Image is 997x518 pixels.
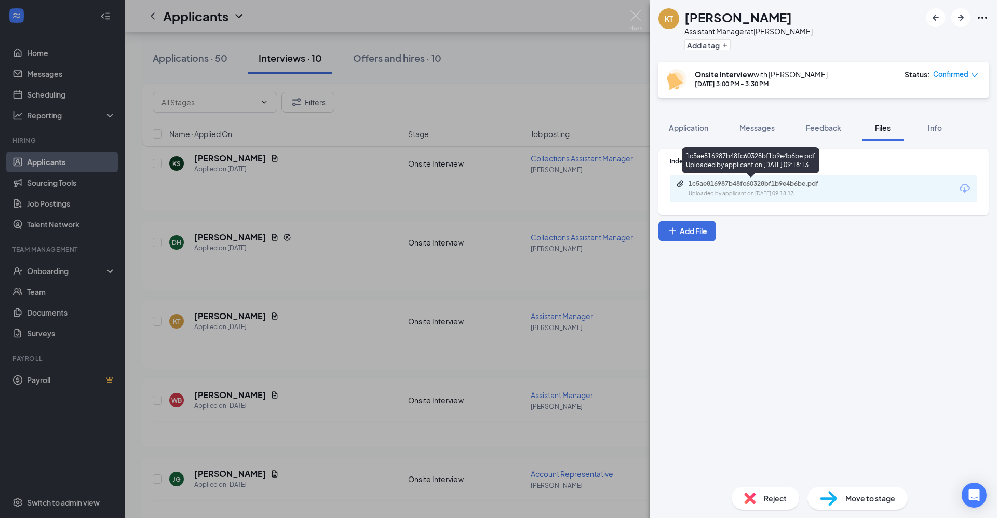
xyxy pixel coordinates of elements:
svg: Plus [722,42,728,48]
span: Confirmed [933,69,968,79]
div: 1c5ae816987b48fc60328bf1b9e4b6be.pdf Uploaded by applicant on [DATE] 09:18:13 [682,147,819,173]
span: Reject [764,493,787,504]
span: Move to stage [845,493,895,504]
svg: Download [959,182,971,195]
span: Application [669,123,708,132]
button: PlusAdd a tag [684,39,731,50]
span: Files [875,123,891,132]
div: KT [665,13,673,24]
div: Indeed Resume [670,157,977,166]
div: Open Intercom Messenger [962,483,987,508]
button: ArrowLeftNew [926,8,945,27]
span: down [971,72,978,79]
a: Paperclip1c5ae816987b48fc60328bf1b9e4b6be.pdfUploaded by applicant on [DATE] 09:18:13 [676,180,844,198]
div: 1c5ae816987b48fc60328bf1b9e4b6be.pdf [689,180,834,188]
div: [DATE] 3:00 PM - 3:30 PM [695,79,828,88]
svg: Ellipses [976,11,989,24]
svg: Paperclip [676,180,684,188]
span: Messages [739,123,775,132]
h1: [PERSON_NAME] [684,8,792,26]
button: ArrowRight [951,8,970,27]
b: Onsite Interview [695,70,753,79]
div: with [PERSON_NAME] [695,69,828,79]
div: Uploaded by applicant on [DATE] 09:18:13 [689,189,844,198]
span: Info [928,123,942,132]
div: Assistant Manager at [PERSON_NAME] [684,26,813,36]
svg: ArrowLeftNew [929,11,942,24]
div: Status : [905,69,930,79]
svg: ArrowRight [954,11,967,24]
span: Feedback [806,123,841,132]
button: Add FilePlus [658,221,716,241]
svg: Plus [667,226,678,236]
